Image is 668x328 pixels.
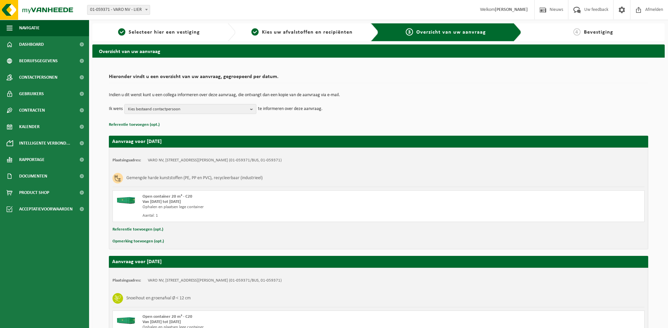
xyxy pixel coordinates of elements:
[124,104,256,114] button: Kies bestaand contactpersoon
[112,278,141,283] strong: Plaatsingsadres:
[112,139,162,144] strong: Aanvraag voor [DATE]
[112,225,163,234] button: Referentie toevoegen (opt.)
[262,30,353,35] span: Kies uw afvalstoffen en recipiënten
[143,205,405,210] div: Ophalen en plaatsen lege container
[143,320,181,324] strong: Van [DATE] tot [DATE]
[112,259,162,264] strong: Aanvraag voor [DATE]
[118,28,125,36] span: 1
[416,30,486,35] span: Overzicht van uw aanvraag
[143,194,192,199] span: Open container 20 m³ - C20
[112,237,164,246] button: Opmerking toevoegen (opt.)
[19,36,44,53] span: Dashboard
[19,86,44,102] span: Gebruikers
[116,194,136,204] img: HK-XC-20-GN-00.png
[251,28,259,36] span: 2
[109,104,123,114] p: Ik wens
[129,30,200,35] span: Selecteer hier een vestiging
[87,5,150,14] span: 01-059371 - VARO NV - LIER
[148,278,282,283] td: VARO NV, [STREET_ADDRESS][PERSON_NAME] (01-059371/BUS, 01-059371)
[19,184,49,201] span: Product Shop
[495,7,528,12] strong: [PERSON_NAME]
[143,200,181,204] strong: Van [DATE] tot [DATE]
[128,104,247,114] span: Kies bestaand contactpersoon
[258,104,323,114] p: te informeren over deze aanvraag.
[19,168,47,184] span: Documenten
[19,135,70,151] span: Intelligente verbond...
[19,151,45,168] span: Rapportage
[126,173,263,183] h3: Gemengde harde kunststoffen (PE, PP en PVC), recycleerbaar (industrieel)
[109,121,160,129] button: Referentie toevoegen (opt.)
[96,28,222,36] a: 1Selecteer hier een vestiging
[19,201,73,217] span: Acceptatievoorwaarden
[19,102,45,119] span: Contracten
[19,69,57,86] span: Contactpersonen
[109,93,648,97] p: Indien u dit wenst kunt u een collega informeren over deze aanvraag, die ontvangt dan een kopie v...
[143,314,192,319] span: Open container 20 m³ - C20
[19,53,58,69] span: Bedrijfsgegevens
[126,293,191,304] h3: Snoeihout en groenafval Ø < 12 cm
[116,314,136,324] img: HK-XC-20-GN-00.png
[19,119,40,135] span: Kalender
[3,314,110,328] iframe: chat widget
[109,74,648,83] h2: Hieronder vindt u een overzicht van uw aanvraag, gegroepeerd per datum.
[148,158,282,163] td: VARO NV, [STREET_ADDRESS][PERSON_NAME] (01-059371/BUS, 01-059371)
[573,28,581,36] span: 4
[92,44,665,57] h2: Overzicht van uw aanvraag
[406,28,413,36] span: 3
[112,158,141,162] strong: Plaatsingsadres:
[584,30,613,35] span: Bevestiging
[143,213,405,218] div: Aantal: 1
[19,20,40,36] span: Navigatie
[239,28,366,36] a: 2Kies uw afvalstoffen en recipiënten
